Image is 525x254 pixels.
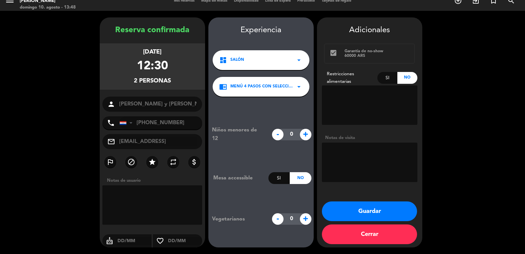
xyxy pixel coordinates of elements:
input: DD/MM [167,237,202,245]
i: dashboard [219,56,227,64]
input: DD/MM [117,237,152,245]
div: domingo 10. agosto - 13:48 [20,4,126,11]
button: Guardar [322,201,417,221]
div: Mesa accessible [208,174,268,182]
div: Niños menores de 12 [207,126,268,143]
i: chrome_reader_mode [219,83,227,91]
span: Menú 4 pasos con selección Historia [230,83,295,90]
i: check_box [329,49,337,57]
div: Vegetarianos [207,215,268,223]
i: attach_money [190,158,198,166]
div: 2 personas [134,76,171,86]
div: Si [377,72,397,84]
div: [DATE] [143,47,161,57]
span: Salón [230,57,244,63]
div: 60000 ARS [345,54,410,58]
div: Paraguay: +595 [120,117,135,129]
div: Experiencia [208,24,314,37]
div: No [397,72,417,84]
span: + [300,129,311,140]
i: mail_outline [107,138,115,146]
div: Garantía de no-show [345,49,410,54]
div: Si [268,172,290,184]
span: - [272,213,283,225]
i: arrow_drop_down [295,56,303,64]
i: arrow_drop_down [295,83,303,91]
i: person [107,100,115,108]
span: - [272,129,283,140]
div: Notas de visita [322,134,417,141]
div: Notas de usuario [104,177,205,184]
i: cake [102,237,117,245]
i: block [127,158,135,166]
div: Restricciones alimentarias [322,70,378,85]
div: Reserva confirmada [100,24,205,37]
div: Adicionales [322,24,417,37]
span: + [300,213,311,225]
i: phone [107,119,115,127]
i: favorite_border [153,237,167,245]
div: 12:30 [137,57,168,76]
button: Cerrar [322,224,417,244]
i: outlined_flag [106,158,114,166]
i: repeat [169,158,177,166]
div: No [290,172,311,184]
i: star [148,158,156,166]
